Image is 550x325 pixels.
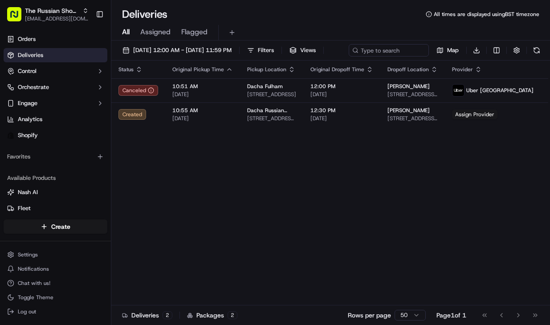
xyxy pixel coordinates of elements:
div: Deliveries [122,311,172,320]
span: Deliveries [18,51,43,59]
a: Fleet [7,204,104,212]
button: Control [4,64,107,78]
span: Chat with us! [18,280,50,287]
span: Orders [18,35,36,43]
span: [DATE] [172,115,233,122]
span: Toggle Theme [18,294,53,301]
span: Fleet [18,204,31,212]
span: Notifications [18,265,49,272]
span: Log out [18,308,36,315]
button: Views [285,44,320,57]
span: Dacha Fulham [247,83,283,90]
span: Assign Provider [452,110,497,119]
span: [DATE] 12:00 AM - [DATE] 11:59 PM [133,46,232,54]
div: 2 [163,311,172,319]
span: Nash AI [18,188,38,196]
span: Analytics [18,115,42,123]
button: Create [4,219,107,234]
span: Assigned [140,27,171,37]
span: 10:51 AM [172,83,233,90]
span: Pickup Location [247,66,286,73]
span: Settings [18,251,38,258]
span: Orchestrate [18,83,49,91]
button: Settings [4,248,107,261]
span: 12:30 PM [310,107,373,114]
img: Shopify logo [7,132,14,139]
button: Nash AI [4,185,107,199]
h1: Deliveries [122,7,167,21]
span: [STREET_ADDRESS][PERSON_NAME] [387,91,438,98]
button: The Russian Shop LTD[EMAIL_ADDRESS][DOMAIN_NAME] [4,4,92,25]
span: Flagged [181,27,208,37]
a: Deliveries [4,48,107,62]
span: Uber [GEOGRAPHIC_DATA] [466,87,534,94]
span: [PERSON_NAME] [387,83,430,90]
button: Canceled [118,85,158,96]
span: All times are displayed using BST timezone [434,11,539,18]
div: Available Products [4,171,107,185]
button: Filters [243,44,278,57]
button: Engage [4,96,107,110]
button: Notifications [4,263,107,275]
span: Status [118,66,134,73]
span: [STREET_ADDRESS][PERSON_NAME][PERSON_NAME] [247,115,296,122]
span: Provider [452,66,473,73]
span: Shopify [18,131,38,139]
button: Fleet [4,201,107,215]
span: All [122,27,130,37]
button: [EMAIL_ADDRESS][DOMAIN_NAME] [25,15,89,22]
span: Map [447,46,459,54]
span: 10:55 AM [172,107,233,114]
button: The Russian Shop LTD [25,6,79,15]
span: [DATE] [310,115,373,122]
span: [DATE] [172,91,233,98]
button: [DATE] 12:00 AM - [DATE] 11:59 PM [118,44,236,57]
button: Toggle Theme [4,291,107,304]
span: 12:00 PM [310,83,373,90]
a: Nash AI [7,188,104,196]
span: Create [51,222,70,231]
a: Analytics [4,112,107,126]
span: Dropoff Location [387,66,429,73]
button: Chat with us! [4,277,107,289]
div: Page 1 of 1 [436,311,466,320]
span: [STREET_ADDRESS] [247,91,296,98]
span: Dacha Russian Shop [247,107,296,114]
img: uber-new-logo.jpeg [452,85,464,96]
div: Packages [187,311,237,320]
div: Favorites [4,150,107,164]
input: Type to search [349,44,429,57]
button: Orchestrate [4,80,107,94]
span: Original Dropoff Time [310,66,364,73]
button: Map [432,44,463,57]
button: Log out [4,305,107,318]
span: Views [300,46,316,54]
span: Control [18,67,37,75]
span: Engage [18,99,37,107]
span: Original Pickup Time [172,66,224,73]
span: Filters [258,46,274,54]
button: Refresh [530,44,543,57]
a: Shopify [4,128,107,142]
span: [DATE] [310,91,373,98]
span: [STREET_ADDRESS][PERSON_NAME] [387,115,438,122]
div: 2 [228,311,237,319]
a: Orders [4,32,107,46]
p: Rows per page [348,311,391,320]
span: [PERSON_NAME] [387,107,430,114]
